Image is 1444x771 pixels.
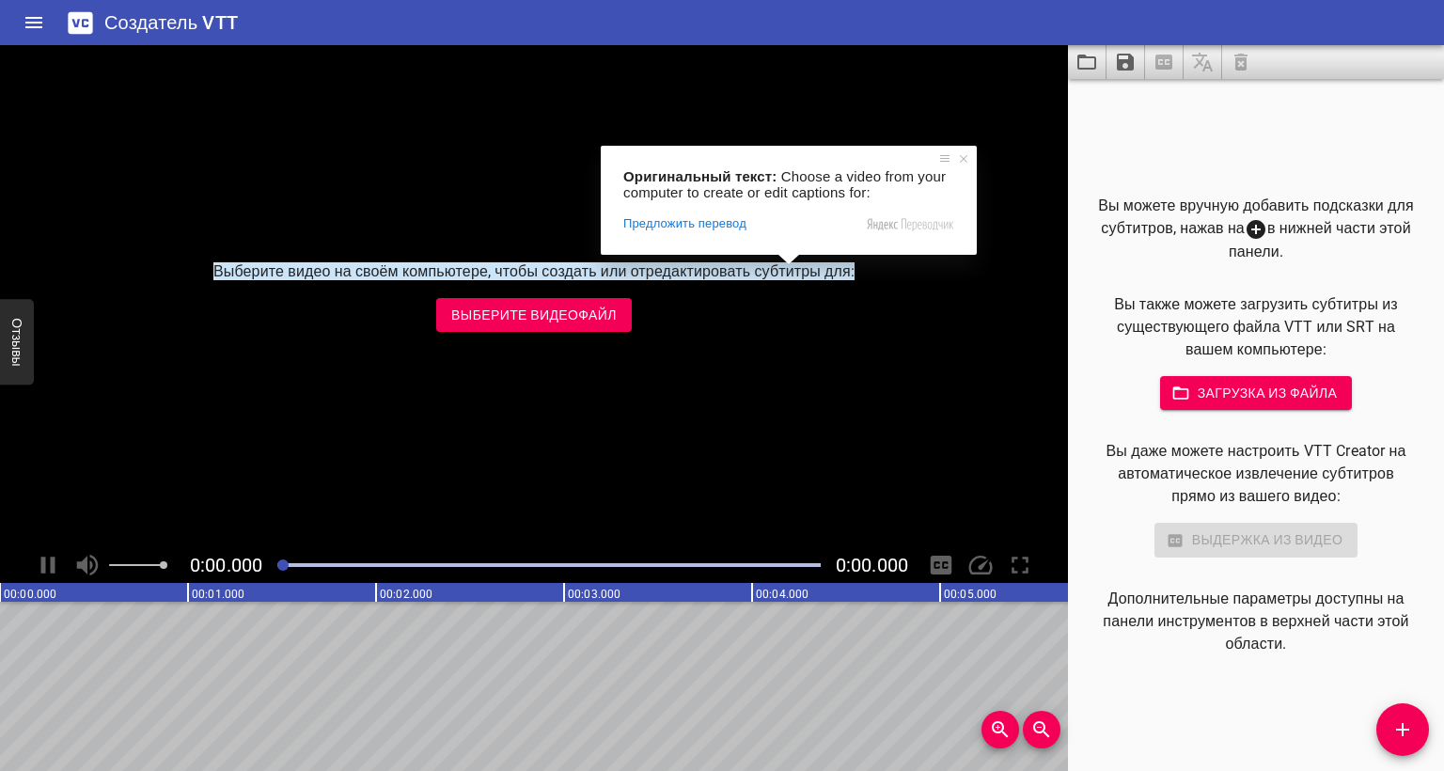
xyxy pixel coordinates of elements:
ya-tr-span: Создатель VTT [104,11,238,34]
button: Сохранение подписей в файл [1107,45,1145,79]
span: Продолжительность видео [836,554,908,576]
text: 00:04.000 [756,588,808,601]
div: Чтобы воспользоваться этой функцией, выберите видео на панели слева [1098,523,1414,558]
button: Загрузка подписей из файла [1068,45,1107,79]
span: Выберите видео на панели слева, после чего вы сможете автоматически извлечь субтитры. [1145,45,1184,79]
ya-tr-span: в нижней части этой панели. [1229,219,1411,260]
button: Увеличьте масштаб [981,711,1019,748]
ya-tr-span: Выберите видеофайл [451,304,617,327]
text: 00:03.000 [568,588,620,601]
span: Предложить перевод [623,215,746,232]
text: 00:05.000 [944,588,997,601]
div: Скрывать / Показывать подписи [923,547,959,583]
span: Оригинальный текст: [623,168,777,184]
svg: Load captions from file [1075,51,1098,73]
span: Добавьте несколько подписей внизу, а затем переведите их. [1184,45,1222,79]
svg: Save captions to file [1114,51,1137,73]
ya-tr-span: Загрузка из файла [1198,382,1338,405]
div: Ход игры [277,563,821,567]
div: Переключение на Весь экран [1002,547,1038,583]
ya-tr-span: Дополнительные параметры доступны на панели инструментов в верхней части этой области. [1103,590,1408,653]
text: 00:01.000 [192,588,244,601]
div: Скорость воспроизведения [963,547,998,583]
ya-tr-span: Отзывы [9,318,24,366]
button: Загрузка из файла [1160,376,1353,411]
text: 00:00.000 [4,588,56,601]
button: Выберите видеофайл [436,298,632,333]
ya-tr-span: Вы даже можете настроить VTT Creator на автоматическое извлечение субтитров прямо из вашего видео: [1107,442,1406,505]
ya-tr-span: Вы также можете загрузить субтитры из существующего файла VTT или SRT на вашем компьютере: [1114,295,1398,358]
span: Choose a video from your computer to create or edit captions for: [623,168,950,200]
text: 00:02.000 [380,588,432,601]
ya-tr-span: Выберите видео на своём компьютере, чтобы создать или отредактировать субтитры для: [213,262,855,280]
ya-tr-span: Вы можете вручную добавить подсказки для субтитров, нажав на [1098,197,1414,237]
button: Добавить Реплику [1376,703,1429,756]
button: Уменьшить масштаб [1023,711,1060,748]
span: Текущее Время [190,554,262,576]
